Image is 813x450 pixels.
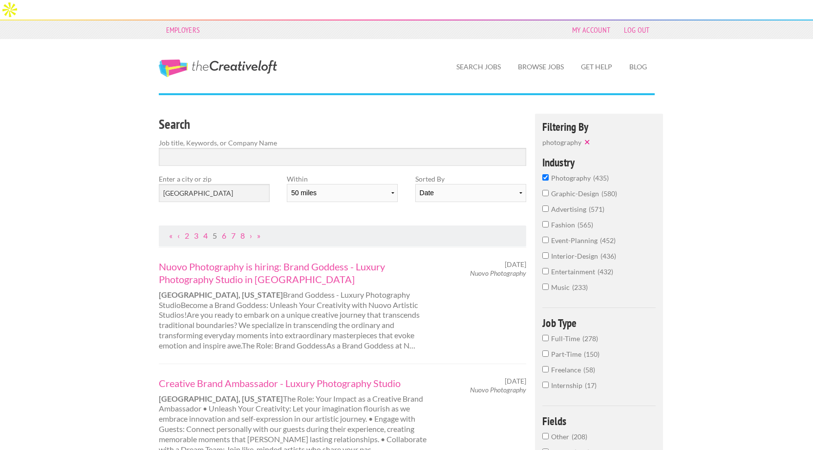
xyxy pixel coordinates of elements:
[159,138,527,148] label: Job title, Keywords, or Company Name
[589,205,604,213] span: 571
[551,236,600,245] span: event-planning
[185,231,189,240] a: Page 2
[250,231,252,240] a: Next Page
[542,350,549,357] input: Part-Time150
[572,283,588,291] span: 233
[240,231,245,240] a: Page 8
[583,366,595,374] span: 58
[593,174,609,182] span: 435
[585,381,597,389] span: 17
[150,260,439,351] div: Brand Goddess - Luxury Photography StudioBecome a Brand Goddess: Unleash Your Creativity with Nuo...
[257,231,260,240] a: Last Page, Page 44
[542,366,549,372] input: Freelance58
[551,432,572,441] span: Other
[542,252,549,259] input: interior-design436
[159,394,283,403] strong: [GEOGRAPHIC_DATA], [US_STATE]
[470,269,526,277] em: Nuovo Photography
[159,148,527,166] input: Search
[542,121,656,132] h4: Filtering By
[584,350,599,358] span: 150
[415,174,526,184] label: Sorted By
[542,382,549,388] input: Internship17
[542,190,549,196] input: graphic-design580
[194,231,198,240] a: Page 3
[161,23,205,37] a: Employers
[551,283,572,291] span: music
[551,366,583,374] span: Freelance
[231,231,235,240] a: Page 7
[505,260,526,269] span: [DATE]
[470,386,526,394] em: Nuovo Photography
[542,221,549,227] input: fashion565
[582,334,598,343] span: 278
[551,205,589,213] span: advertising
[551,350,584,358] span: Part-Time
[542,415,656,427] h4: Fields
[567,23,615,37] a: My Account
[159,174,270,184] label: Enter a city or zip
[542,237,549,243] input: event-planning452
[551,189,601,198] span: graphic-design
[159,60,277,77] a: The Creative Loft
[169,231,172,240] a: First Page
[600,236,616,245] span: 452
[598,267,613,276] span: 432
[542,205,549,212] input: advertising571
[542,138,581,146] span: photography
[551,381,585,389] span: Internship
[159,290,283,299] strong: [GEOGRAPHIC_DATA], [US_STATE]
[542,284,549,290] input: music233
[572,432,587,441] span: 208
[159,260,430,286] a: Nuovo Photography is hiring: Brand Goddess - Luxury Photography Studio in [GEOGRAPHIC_DATA]
[542,157,656,168] h4: Industry
[551,252,600,260] span: interior-design
[542,268,549,274] input: entertainment432
[542,433,549,439] input: Other208
[449,56,509,78] a: Search Jobs
[505,377,526,386] span: [DATE]
[203,231,208,240] a: Page 4
[415,184,526,202] select: Sort results by
[573,56,620,78] a: Get Help
[542,317,656,328] h4: Job Type
[177,231,180,240] a: Previous Page
[159,377,430,389] a: Creative Brand Ambassador - Luxury Photography Studio
[222,231,226,240] a: Page 6
[578,221,593,229] span: 565
[619,23,654,37] a: Log Out
[510,56,572,78] a: Browse Jobs
[621,56,655,78] a: Blog
[542,335,549,341] input: Full-Time278
[551,174,593,182] span: photography
[551,334,582,343] span: Full-Time
[551,267,598,276] span: entertainment
[213,231,217,240] a: Page 5
[542,174,549,181] input: photography435
[159,115,527,134] h3: Search
[287,174,398,184] label: Within
[600,252,616,260] span: 436
[551,221,578,229] span: fashion
[601,189,617,198] span: 580
[581,137,595,147] button: ✕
